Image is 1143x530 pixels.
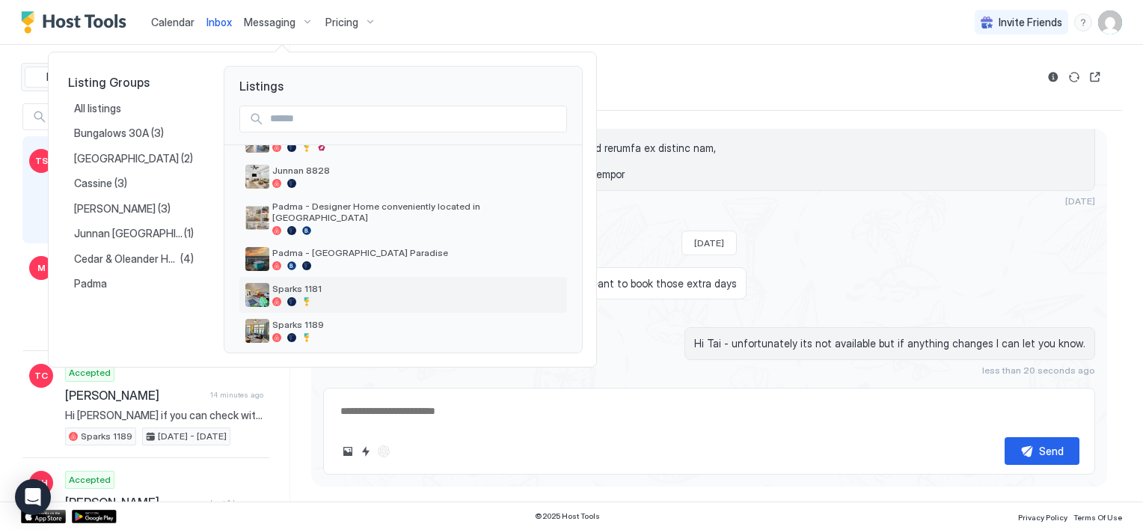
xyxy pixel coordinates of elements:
input: Input Field [264,106,566,132]
span: [PERSON_NAME] [74,202,158,216]
span: (4) [180,252,194,266]
span: Padma [74,277,109,290]
span: Listings [224,67,582,94]
div: listing image [245,206,269,230]
span: Bungalows 30A [74,127,151,140]
span: (2) [181,152,193,165]
span: Cedar & Oleander Homes [74,252,180,266]
span: (3) [158,202,171,216]
span: (3) [114,177,127,190]
div: listing image [245,247,269,271]
span: Padma - Designer Home conveniently located in [GEOGRAPHIC_DATA] [272,201,561,223]
div: listing image [245,319,269,343]
span: (3) [151,127,164,140]
div: listing image [245,283,269,307]
span: Padma - [GEOGRAPHIC_DATA] Paradise [272,247,561,258]
span: Sparks 1189 [272,319,561,330]
span: Junnan 8828 [272,165,561,176]
span: Junnan [GEOGRAPHIC_DATA] [74,227,184,240]
span: Cassine [74,177,114,190]
span: (1) [184,227,194,240]
div: listing image [245,165,269,189]
span: Sparks 1181 [272,283,561,294]
span: All listings [74,102,123,115]
span: Listing Groups [68,75,200,90]
span: [GEOGRAPHIC_DATA] [74,152,181,165]
div: Open Intercom Messenger [15,479,51,515]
